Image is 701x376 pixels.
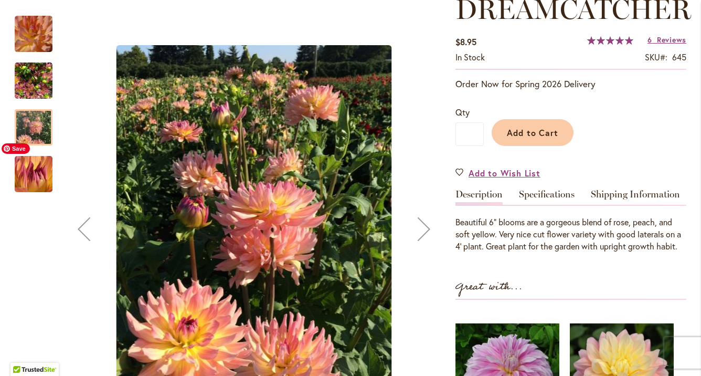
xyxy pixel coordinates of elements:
button: Add to Cart [492,119,573,146]
div: Detailed Product Info [455,190,686,253]
span: 6 [647,35,652,45]
span: Save [2,143,30,154]
iframe: Launch Accessibility Center [8,339,37,368]
span: $8.95 [455,36,476,47]
span: Add to Wish List [469,167,540,179]
span: Add to Cart [507,127,559,138]
div: Dreamcatcher [15,5,63,52]
div: 100% [587,36,633,45]
strong: Great with... [455,278,523,296]
span: Qty [455,107,470,118]
p: Order Now for Spring 2026 Delivery [455,78,686,90]
div: 645 [672,51,686,64]
a: 6 Reviews [647,35,686,45]
div: Beautiful 6" blooms are a gorgeous blend of rose, peach, and soft yellow. Very nice cut flower va... [455,216,686,253]
strong: SKU [645,51,667,62]
a: Add to Wish List [455,167,540,179]
div: Dreamcatcher [15,52,63,99]
a: Specifications [519,190,575,205]
div: Availability [455,51,485,64]
a: Description [455,190,503,205]
div: Dreamcatcher [15,99,63,145]
span: Reviews [657,35,686,45]
span: In stock [455,51,485,62]
div: Dreamcatcher [15,145,52,192]
img: Dreamcatcher [15,56,52,106]
a: Shipping Information [591,190,680,205]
